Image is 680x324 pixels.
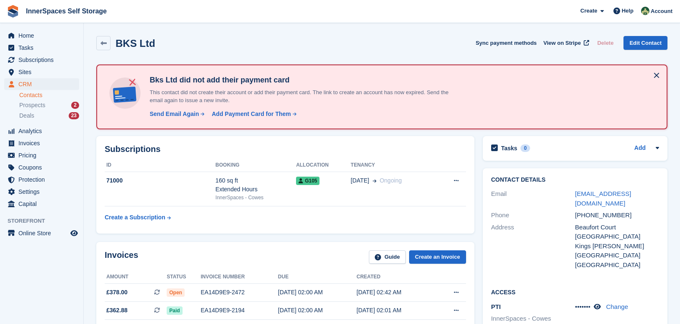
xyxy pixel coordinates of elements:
th: Tenancy [351,159,437,172]
div: 160 sq ft Extended Hours [216,176,296,194]
div: [DATE] 02:01 AM [357,306,435,315]
a: Contacts [19,91,79,99]
a: menu [4,174,79,185]
span: Prospects [19,101,45,109]
div: [DATE] 02:42 AM [357,288,435,297]
a: menu [4,30,79,41]
span: Analytics [18,125,69,137]
h4: Bks Ltd did not add their payment card [146,75,460,85]
span: Ongoing [380,177,402,184]
h2: Tasks [501,144,518,152]
a: InnerSpaces Self Storage [23,4,110,18]
div: [GEOGRAPHIC_DATA] [575,260,659,270]
span: £362.88 [106,306,128,315]
div: 2 [71,102,79,109]
span: Deals [19,112,34,120]
h2: Access [491,288,659,296]
span: Help [622,7,634,15]
div: 0 [520,144,530,152]
li: InnerSpaces - Cowes [491,314,575,324]
span: Settings [18,186,69,198]
span: Account [651,7,672,15]
span: Capital [18,198,69,210]
div: Address [491,223,575,270]
span: Open [167,288,185,297]
span: [DATE] [351,176,369,185]
span: Tasks [18,42,69,54]
span: CRM [18,78,69,90]
span: £378.00 [106,288,128,297]
span: Home [18,30,69,41]
span: Coupons [18,162,69,173]
div: [PHONE_NUMBER] [575,211,659,220]
a: Create a Subscription [105,210,171,225]
a: menu [4,227,79,239]
span: Create [580,7,597,15]
th: Booking [216,159,296,172]
img: Paula Amey [641,7,649,15]
img: stora-icon-8386f47178a22dfd0bd8f6a31ec36ba5ce8667c1dd55bd0f319d3a0aa187defe.svg [7,5,19,18]
div: Kings [PERSON_NAME] [575,242,659,251]
span: Invoices [18,137,69,149]
a: View on Stripe [540,36,591,50]
th: Invoice number [201,270,278,284]
div: EA14D9E9-2194 [201,306,278,315]
th: Amount [105,270,167,284]
h2: Invoices [105,250,138,264]
div: Phone [491,211,575,220]
div: 71000 [105,176,216,185]
a: menu [4,66,79,78]
div: [GEOGRAPHIC_DATA] [575,232,659,242]
th: Created [357,270,435,284]
th: Allocation [296,159,350,172]
button: Sync payment methods [476,36,537,50]
h2: Subscriptions [105,144,466,154]
div: EA14D9E9-2472 [201,288,278,297]
a: Edit Contact [623,36,667,50]
th: ID [105,159,216,172]
div: Create a Subscription [105,213,165,222]
a: Guide [369,250,406,264]
a: Deals 23 [19,111,79,120]
a: Add Payment Card for Them [209,110,297,118]
a: [EMAIL_ADDRESS][DOMAIN_NAME] [575,190,631,207]
span: Sites [18,66,69,78]
div: [DATE] 02:00 AM [278,288,357,297]
a: menu [4,54,79,66]
p: This contact did not create their account or add their payment card. The link to create an accoun... [146,88,460,105]
a: Change [606,303,628,310]
a: menu [4,125,79,137]
a: menu [4,42,79,54]
a: Prospects 2 [19,101,79,110]
div: [DATE] 02:00 AM [278,306,357,315]
button: Delete [594,36,617,50]
span: Online Store [18,227,69,239]
span: Protection [18,174,69,185]
div: Send Email Again [149,110,199,118]
a: Add [634,144,646,153]
div: 23 [69,112,79,119]
a: Preview store [69,228,79,238]
span: G105 [296,177,319,185]
th: Due [278,270,357,284]
span: View on Stripe [543,39,581,47]
a: Create an Invoice [409,250,466,264]
a: menu [4,149,79,161]
span: Paid [167,306,182,315]
a: menu [4,162,79,173]
h2: Contact Details [491,177,659,183]
a: menu [4,186,79,198]
div: Beaufort Court [575,223,659,232]
img: no-card-linked-e7822e413c904bf8b177c4d89f31251c4716f9871600ec3ca5bfc59e148c83f4.svg [107,75,143,111]
a: menu [4,198,79,210]
div: InnerSpaces - Cowes [216,194,296,201]
div: Email [491,189,575,208]
span: Pricing [18,149,69,161]
span: PTI [491,303,501,310]
div: [GEOGRAPHIC_DATA] [575,251,659,260]
div: Add Payment Card for Them [212,110,291,118]
span: Subscriptions [18,54,69,66]
span: ••••••• [575,303,590,310]
th: Status [167,270,201,284]
a: menu [4,78,79,90]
